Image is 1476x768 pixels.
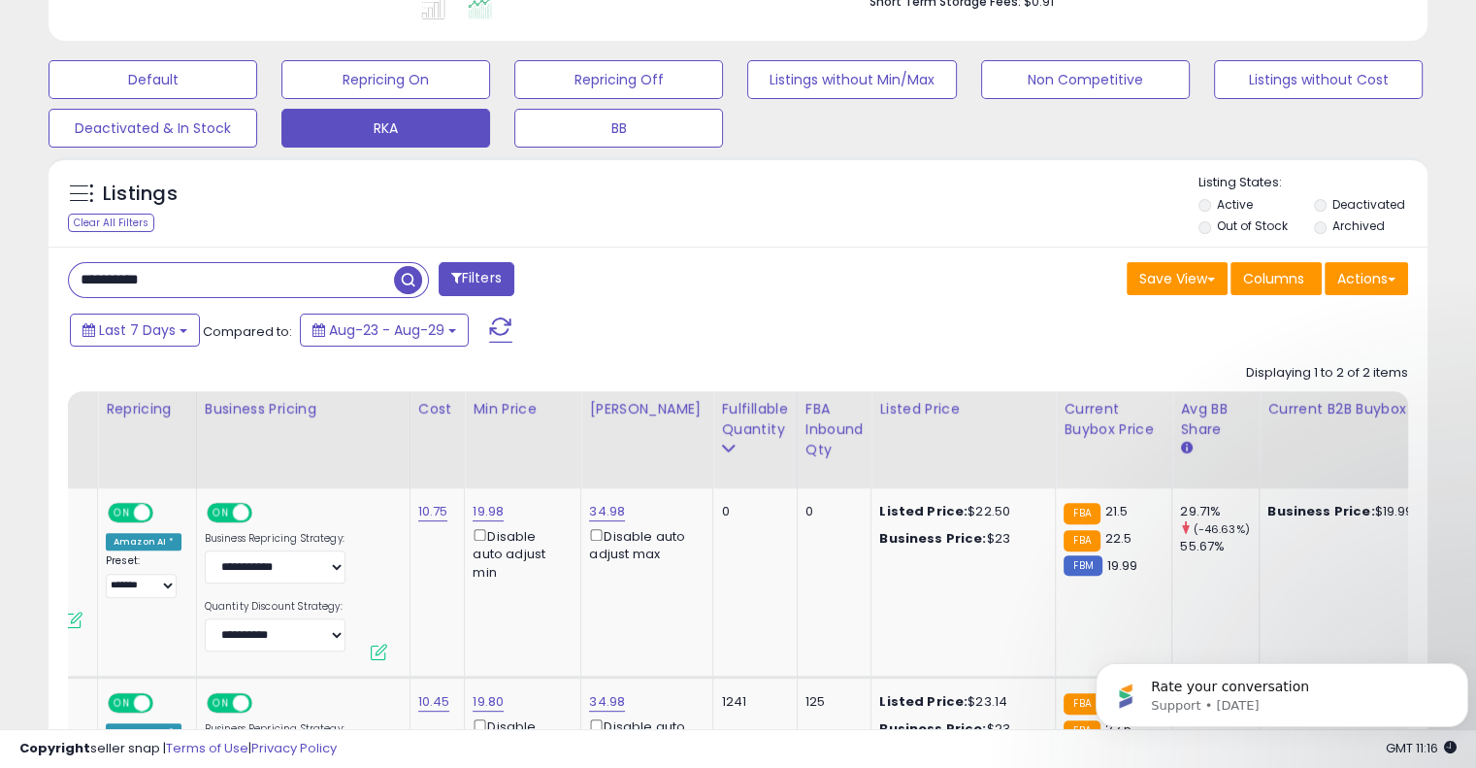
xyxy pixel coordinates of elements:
button: Deactivated & In Stock [49,109,257,148]
div: Disable auto adjust min [473,525,566,582]
span: ON [209,695,233,712]
div: seller snap | | [19,740,337,758]
label: Quantity Discount Strategy: [205,600,345,614]
a: 19.98 [473,502,504,521]
div: $19.99 [1267,503,1458,520]
button: Repricing Off [514,60,723,99]
div: Clear All Filters [68,214,154,232]
a: Privacy Policy [251,739,337,757]
div: Preset: [106,554,181,598]
button: Actions [1325,262,1408,295]
button: Last 7 Days [70,314,200,347]
button: Listings without Min/Max [747,60,956,99]
span: Compared to: [203,322,292,341]
span: 22.5 [1105,529,1132,548]
b: Listed Price: [879,502,968,520]
h5: Listings [103,181,178,208]
span: 19.99 [1107,556,1138,575]
div: $23 [879,530,1040,548]
button: Non Competitive [981,60,1190,99]
div: Amazon AI * [106,533,181,551]
a: 10.75 [418,502,448,521]
div: Avg BB Share [1180,399,1251,440]
span: ON [209,505,233,521]
div: Listed Price [879,399,1047,419]
div: Current Buybox Price [1064,399,1164,440]
span: OFF [248,695,279,712]
button: Columns [1230,262,1322,295]
div: 0 [721,503,781,520]
p: Listing States: [1198,174,1427,192]
div: Cost [418,399,457,419]
span: Columns [1243,269,1304,288]
small: FBM [1064,555,1101,576]
label: Business Repricing Strategy: [205,532,345,546]
a: Terms of Use [166,739,248,757]
b: Business Price: [1267,502,1374,520]
a: 19.80 [473,692,504,712]
div: Disable auto adjust max [589,525,698,563]
div: 29.71% [1180,503,1259,520]
small: FBA [1064,693,1099,715]
button: Listings without Cost [1214,60,1423,99]
button: BB [514,109,723,148]
label: Out of Stock [1217,217,1288,234]
a: 10.45 [418,692,450,712]
span: Aug-23 - Aug-29 [329,320,444,340]
label: Archived [1331,217,1384,234]
div: Fulfillable Quantity [721,399,788,440]
div: 1241 [721,693,781,711]
small: FBA [1064,503,1099,524]
span: OFF [150,505,181,521]
small: Avg BB Share. [1180,440,1192,457]
span: OFF [248,505,279,521]
div: Min Price [473,399,573,419]
a: 34.98 [589,502,625,521]
button: RKA [281,109,490,148]
div: 0 [805,503,857,520]
div: 125 [805,693,857,711]
label: Deactivated [1331,196,1404,213]
div: [PERSON_NAME] [589,399,705,419]
b: Business Price: [879,529,986,548]
div: $23.14 [879,693,1040,711]
div: Repricing [106,399,188,419]
span: ON [110,695,134,712]
strong: Copyright [19,739,90,757]
button: Repricing On [281,60,490,99]
span: OFF [150,695,181,712]
span: 21.5 [1105,502,1129,520]
label: Active [1217,196,1253,213]
iframe: Intercom notifications message [1088,622,1476,758]
span: ON [110,505,134,521]
div: 55.67% [1180,538,1259,555]
button: Filters [439,262,514,296]
div: Current B2B Buybox Price [1267,399,1464,419]
b: Listed Price: [879,692,968,711]
small: FBA [1064,530,1099,551]
div: $22.50 [879,503,1040,520]
div: Business Pricing [205,399,402,419]
button: Default [49,60,257,99]
button: Aug-23 - Aug-29 [300,314,469,347]
span: Last 7 Days [99,320,176,340]
button: Save View [1127,262,1228,295]
small: (-46.63%) [1193,521,1249,537]
div: FBA inbound Qty [805,399,864,460]
div: Displaying 1 to 2 of 2 items [1246,364,1408,383]
a: 34.98 [589,692,625,712]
